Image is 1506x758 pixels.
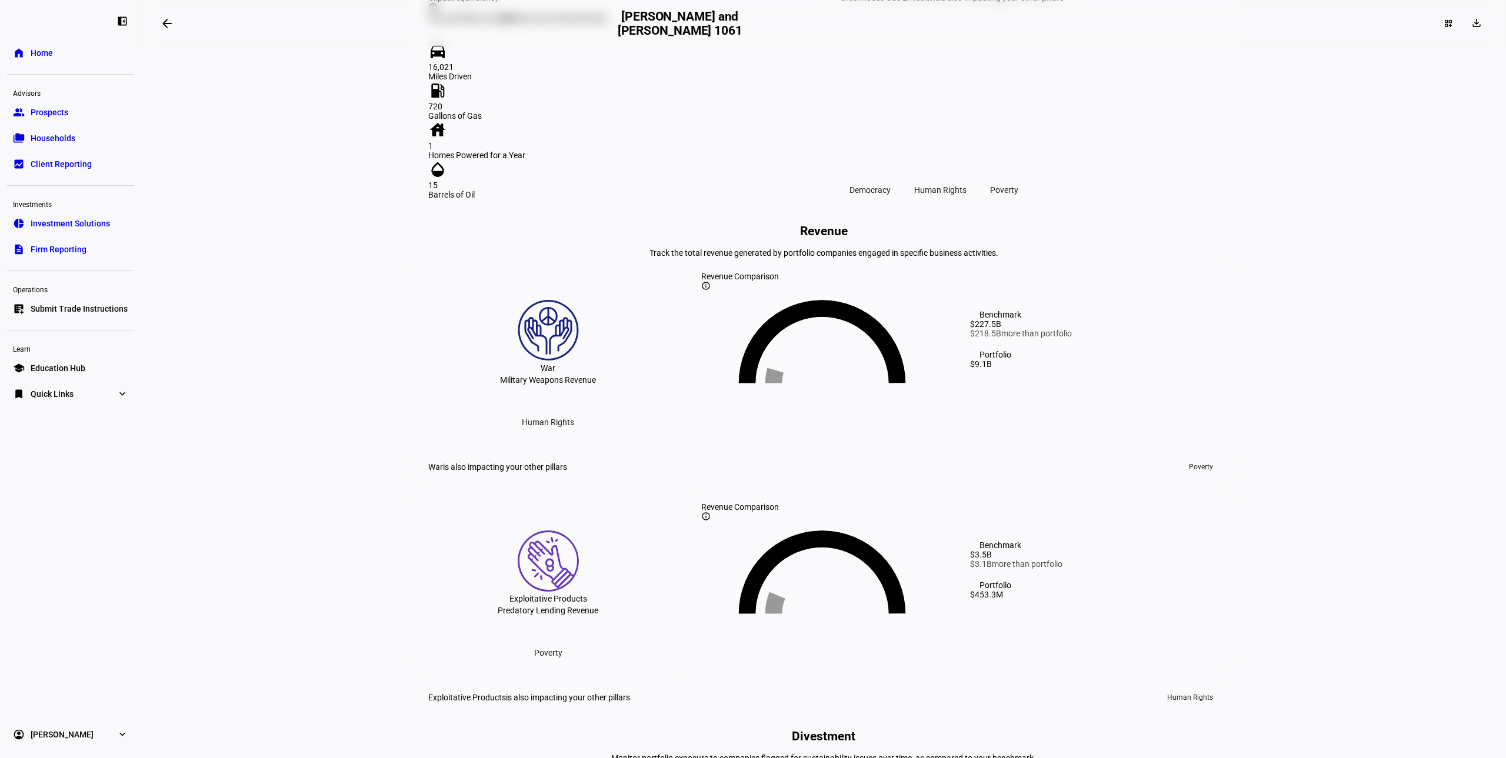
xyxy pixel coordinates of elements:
[414,729,1233,743] h2: Divestment
[500,375,596,385] div: Military Weapons Revenue
[701,281,711,290] mat-icon: info_outline
[31,303,128,315] span: Submit Trade Instructions
[7,152,134,176] a: bid_landscapeClient Reporting
[981,181,1028,199] div: Poverty
[970,359,1219,369] div: $9.1B
[13,106,25,118] eth-mat-symbol: group
[31,388,74,400] span: Quick Links
[7,84,134,101] div: Advisors
[428,160,447,179] mat-icon: opacity
[13,362,25,374] eth-mat-symbol: school
[31,47,53,59] span: Home
[428,81,447,100] mat-icon: local_gas_station
[116,388,128,400] eth-mat-symbol: expand_more
[160,16,174,31] mat-icon: arrow_backwards
[970,329,1001,338] span: $218.5B
[428,693,630,702] div: is also impacting your other pillars
[428,141,807,151] div: 1
[701,512,711,521] mat-icon: info_outline
[970,550,1219,559] div: $3.5B
[116,729,128,740] eth-mat-symbol: expand_more
[7,195,134,212] div: Investments
[31,132,75,144] span: Households
[970,319,1219,329] div: $227.5B
[7,41,134,65] a: homeHome
[13,132,25,144] eth-mat-symbol: folder_copy
[518,530,579,592] img: poverty.colored.svg
[428,62,807,72] div: 16,021
[979,580,1011,590] div: Portfolio
[512,413,584,432] div: Human Rights
[1161,690,1219,704] div: Human Rights
[116,15,128,27] eth-mat-symbol: left_panel_close
[428,72,807,81] div: Miles Driven
[970,559,1219,569] div: more than portfolio
[13,303,25,315] eth-mat-symbol: list_alt_add
[428,181,807,190] div: 15
[970,559,992,569] span: $3.1B
[13,218,25,229] eth-mat-symbol: pie_chart
[428,462,567,472] div: is also impacting your other pillars
[979,310,1021,319] div: Benchmark
[428,111,807,121] div: Gallons of Gas
[13,158,25,170] eth-mat-symbol: bid_landscape
[7,212,134,235] a: pie_chartInvestment Solutions
[970,590,1219,599] div: $453.3M
[1471,17,1482,29] mat-icon: download
[541,361,555,375] div: War
[428,121,447,139] mat-icon: house
[428,151,807,160] div: Homes Powered for a Year
[13,729,25,740] eth-mat-symbol: account_circle
[905,181,976,199] div: Human Rights
[525,643,572,662] div: Poverty
[601,9,759,38] h2: [PERSON_NAME] and [PERSON_NAME] 1061
[428,42,447,61] mat-icon: directions_car
[1444,19,1453,28] mat-icon: dashboard_customize
[13,388,25,400] eth-mat-symbol: bookmark
[7,126,134,150] a: folder_copyHouseholds
[7,101,134,124] a: groupProspects
[7,238,134,261] a: descriptionFirm Reporting
[31,729,94,740] span: [PERSON_NAME]
[7,281,134,297] div: Operations
[970,329,1219,338] div: more than portfolio
[518,300,579,361] img: humanRights.colored.svg
[31,243,86,255] span: Firm Reporting
[414,248,1233,258] div: Track the total revenue generated by portfolio companies engaged in specific business activities.
[7,340,134,356] div: Learn
[1183,460,1219,474] div: Poverty
[979,540,1021,550] div: Benchmark
[31,106,68,118] span: Prospects
[701,272,1219,281] div: Revenue Comparison
[498,606,598,615] div: Predatory Lending Revenue
[701,502,1219,512] div: Revenue Comparison
[428,102,807,111] div: 720
[428,693,506,702] span: Exploitative Products
[31,362,85,374] span: Education Hub
[840,181,900,199] div: Democracy
[13,47,25,59] eth-mat-symbol: home
[979,350,1011,359] div: Portfolio
[31,218,110,229] span: Investment Solutions
[31,158,92,170] span: Client Reporting
[428,462,443,472] span: War
[428,190,807,199] div: Barrels of Oil
[509,592,587,606] div: Exploitative Products
[414,224,1233,238] h2: Revenue
[13,243,25,255] eth-mat-symbol: description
